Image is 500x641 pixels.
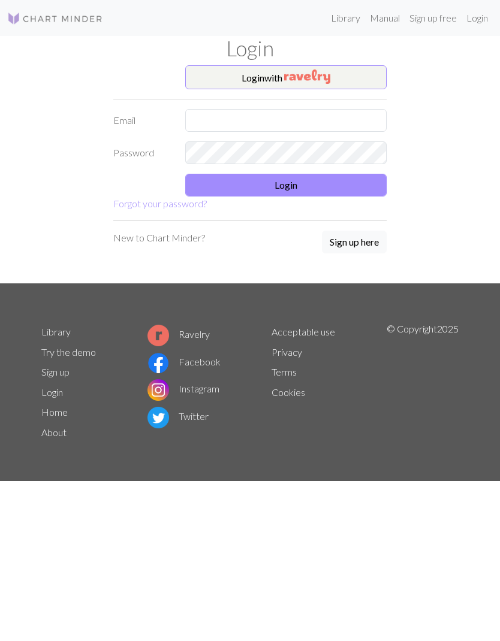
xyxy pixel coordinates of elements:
a: Twitter [147,410,209,422]
a: Library [41,326,71,337]
img: Logo [7,11,103,26]
button: Loginwith [185,65,387,89]
p: © Copyright 2025 [387,322,459,443]
a: Manual [365,6,405,30]
a: Terms [272,366,297,377]
button: Sign up here [322,231,387,253]
p: New to Chart Minder? [113,231,205,245]
a: Library [326,6,365,30]
a: Acceptable use [272,326,335,337]
a: Facebook [147,356,221,367]
a: Sign up free [405,6,462,30]
a: Sign up here [322,231,387,255]
a: Try the demo [41,346,96,358]
a: Forgot your password? [113,198,207,209]
a: Privacy [272,346,302,358]
img: Facebook logo [147,352,169,374]
a: Ravelry [147,328,210,340]
a: Cookies [272,386,305,398]
a: Sign up [41,366,70,377]
button: Login [185,174,387,196]
a: About [41,427,67,438]
label: Email [106,109,178,132]
img: Twitter logo [147,407,169,428]
a: Login [41,386,63,398]
a: Login [462,6,493,30]
img: Ravelry logo [147,325,169,346]
img: Ravelry [284,69,330,84]
a: Instagram [147,383,219,394]
h1: Login [34,36,466,61]
img: Instagram logo [147,379,169,401]
label: Password [106,141,178,164]
a: Home [41,406,68,418]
